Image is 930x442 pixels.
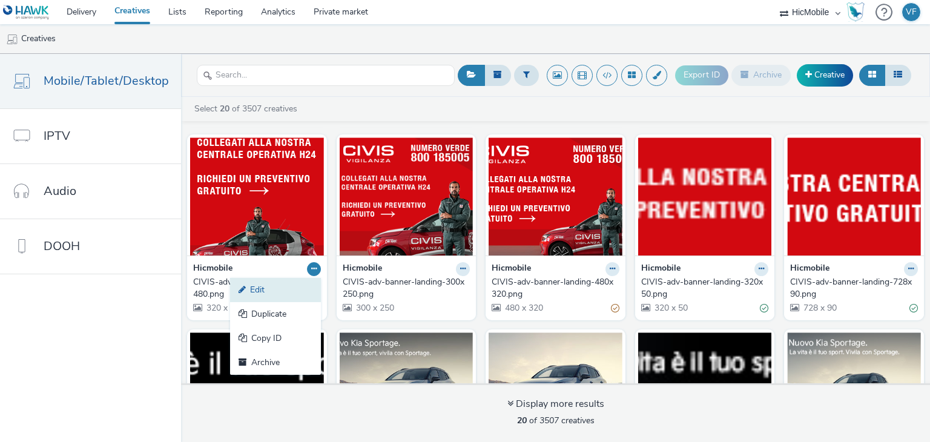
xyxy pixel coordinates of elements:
[507,397,604,411] div: Display more results
[859,65,885,85] button: Grid
[44,182,76,200] span: Audio
[638,137,772,256] img: CIVIS-adv-banner-landing-320x50.png visual
[492,276,619,301] a: CIVIS-adv-banner-landing-480x320.png
[190,137,324,256] img: CIVIS-adv-banner-landing-320x480.png visual
[230,326,321,351] a: Copy ID
[492,262,531,276] strong: Hicmobile
[517,415,595,426] span: of 3507 creatives
[846,2,865,22] img: Hawk Academy
[675,65,728,85] button: Export ID
[230,351,321,375] a: Archive
[790,262,829,276] strong: Hicmobile
[355,302,394,314] span: 300 x 250
[343,276,466,301] div: CIVIS-adv-banner-landing-300x250.png
[230,278,321,302] a: Edit
[641,276,764,301] div: CIVIS-adv-banner-landing-320x50.png
[790,276,918,301] a: CIVIS-adv-banner-landing-728x90.png
[44,237,80,255] span: DOOH
[731,65,791,85] button: Archive
[3,5,50,20] img: undefined Logo
[885,65,911,85] button: Table
[641,276,769,301] a: CIVIS-adv-banner-landing-320x50.png
[802,302,837,314] span: 728 x 90
[230,302,321,326] a: Duplicate
[909,302,918,315] div: Valid
[787,137,921,256] img: CIVIS-adv-banner-landing-728x90.png visual
[489,137,622,256] img: CIVIS-adv-banner-landing-480x320.png visual
[44,72,169,90] span: Mobile/Tablet/Desktop
[193,276,316,301] div: CIVIS-adv-banner-landing-320x480.png
[197,65,455,86] input: Search...
[193,276,321,301] a: CIVIS-adv-banner-landing-320x480.png
[44,127,70,145] span: IPTV
[220,103,229,114] strong: 20
[340,137,473,256] img: CIVIS-adv-banner-landing-300x250.png visual
[517,415,527,426] strong: 20
[205,302,245,314] span: 320 x 480
[846,2,869,22] a: Hawk Academy
[492,276,615,301] div: CIVIS-adv-banner-landing-480x320.png
[193,262,232,276] strong: Hicmobile
[641,262,681,276] strong: Hicmobile
[760,302,768,315] div: Valid
[797,64,853,86] a: Creative
[343,276,470,301] a: CIVIS-adv-banner-landing-300x250.png
[193,103,302,114] a: Select of 3507 creatives
[504,302,543,314] span: 480 x 320
[906,3,917,21] div: VF
[6,33,18,45] img: mobile
[653,302,688,314] span: 320 x 50
[611,302,619,315] div: Partially valid
[343,262,382,276] strong: Hicmobile
[790,276,913,301] div: CIVIS-adv-banner-landing-728x90.png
